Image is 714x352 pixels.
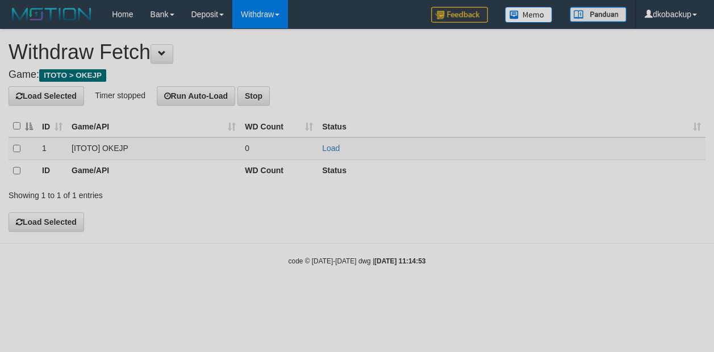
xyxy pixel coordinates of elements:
button: Load Selected [9,212,84,232]
th: Game/API [67,160,240,182]
th: WD Count: activate to sort column ascending [240,115,318,137]
div: Showing 1 to 1 of 1 entries [9,185,289,201]
th: Status: activate to sort column ascending [318,115,705,137]
button: Load Selected [9,86,84,106]
strong: [DATE] 11:14:53 [374,257,425,265]
button: Run Auto-Load [157,86,236,106]
th: ID: activate to sort column ascending [37,115,67,137]
td: [ITOTO] OKEJP [67,137,240,160]
th: WD Count [240,160,318,182]
img: panduan.png [570,7,627,22]
th: Game/API: activate to sort column ascending [67,115,240,137]
a: Load [322,144,340,153]
img: MOTION_logo.png [9,6,95,23]
th: ID [37,160,67,182]
img: Button%20Memo.svg [505,7,553,23]
small: code © [DATE]-[DATE] dwg | [289,257,426,265]
td: 1 [37,137,67,160]
span: ITOTO > OKEJP [39,69,106,82]
span: 0 [245,144,249,153]
h1: Withdraw Fetch [9,41,705,64]
span: Timer stopped [95,90,145,99]
h4: Game: [9,69,705,81]
button: Stop [237,86,270,106]
img: Feedback.jpg [431,7,488,23]
th: Status [318,160,705,182]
